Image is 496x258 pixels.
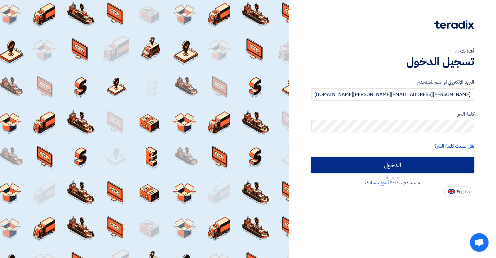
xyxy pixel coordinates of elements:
img: Teradix logo [434,20,474,29]
a: هل نسيت كلمة السر؟ [434,142,474,150]
label: كلمة السر [311,111,474,118]
div: أهلا بك ... [311,47,474,55]
button: English [444,187,472,196]
span: English [457,190,470,194]
img: en-US.png [448,189,455,194]
input: أدخل بريد العمل الإلكتروني او اسم المستخدم الخاص بك ... [311,88,474,101]
div: مستخدم جديد؟ [311,179,474,187]
a: أنشئ حسابك [365,179,390,187]
input: الدخول [311,157,474,173]
h1: تسجيل الدخول [311,55,474,68]
label: البريد الإلكتروني او اسم المستخدم [311,79,474,86]
div: Open chat [470,233,489,252]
